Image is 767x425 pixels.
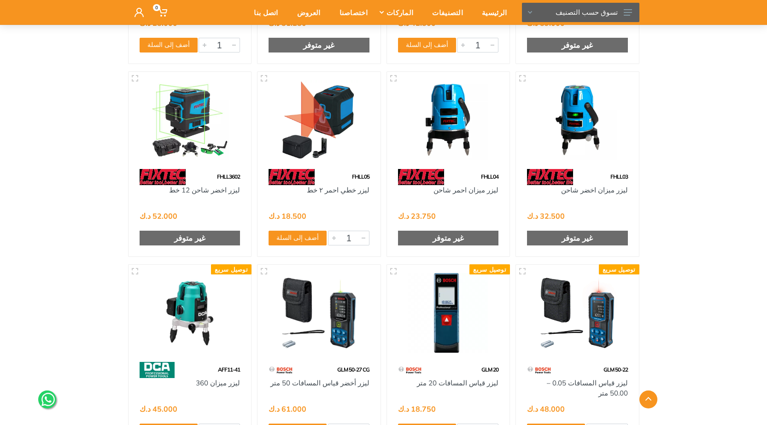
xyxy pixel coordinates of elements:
[398,362,422,378] img: 55.webp
[241,3,284,22] div: اتصل بنا
[140,212,177,220] div: 52.000 د.ك
[217,173,240,180] span: FHLL3602
[211,264,252,274] div: توصيل سريع
[218,366,240,373] span: AFF11-41
[153,4,160,11] span: 0
[266,80,372,160] img: Royal Tools - ليزر خطي احمر ٢ خط
[398,231,499,245] div: غير متوفر
[140,38,198,52] button: أضف إلى السلة
[352,173,369,180] span: FHLL05
[140,169,186,185] img: 115.webp
[140,362,175,378] img: 58.webp
[527,212,565,220] div: 32.500 د.ك
[337,366,369,373] span: GLM 50-27 CG
[417,378,498,387] a: ليزر قياس المسافات 20 متر
[481,173,498,180] span: FHLL04
[398,212,436,220] div: 23.750 د.ك
[603,366,628,373] span: GLM 50-22
[527,405,565,413] div: 48.000 د.ك
[269,405,306,413] div: 61.000 د.ك
[527,231,628,245] div: غير متوفر
[196,378,240,387] a: ليزر ميزان 360
[433,186,498,194] a: ليزر ميزان احمر شاحن
[469,3,513,22] div: الرئيسية
[327,3,374,22] div: اختصاصنا
[599,264,639,274] div: توصيل سريع
[469,264,510,274] div: توصيل سريع
[374,3,420,22] div: الماركات
[395,273,502,353] img: Royal Tools - ليزر قياس المسافات 20 متر
[395,80,502,160] img: Royal Tools - ليزر ميزان احمر شاحن
[269,19,306,27] div: 51.250 د.ك
[269,169,315,185] img: 115.webp
[481,366,498,373] span: GLM 20
[140,19,177,27] div: 28.000 د.ك
[140,231,240,245] div: غير متوفر
[398,169,444,185] img: 115.webp
[547,378,628,398] a: ليزر قياس المسافات 0.05 – 50.00 متر
[137,273,243,353] img: Royal Tools - ليزر ميزان 360
[140,405,177,413] div: 45.000 د.ك
[527,169,573,185] img: 115.webp
[398,38,456,52] button: أضف إلى السلة
[137,80,243,160] img: Royal Tools - ليزر اخضر شاحن 12 خط
[561,186,628,194] a: ليزر ميزان اخضر شاحن
[285,3,327,22] div: العروض
[398,19,436,27] div: 42.500 د.ك
[524,80,631,160] img: Royal Tools - ليزر ميزان اخضر شاحن
[420,3,469,22] div: التصنيفات
[269,212,306,220] div: 18.500 د.ك
[307,186,369,194] a: ليزر خطي احمر ٢ خط
[398,405,436,413] div: 18.750 د.ك
[524,273,631,353] img: Royal Tools - ليزر قياس المسافات 0.05 – 50.00 متر
[610,173,628,180] span: FHLL03
[269,231,327,245] button: أضف إلى السلة
[527,362,551,378] img: 55.webp
[527,38,628,52] div: غير متوفر
[169,186,240,194] a: ليزر اخضر شاحن 12 خط
[266,273,372,353] img: Royal Tools - ليزر أخضر قياس المسافات 50 متر
[527,19,565,27] div: 89.000 د.ك
[269,38,369,52] div: غير متوفر
[522,3,639,22] button: تسوق حسب التصنيف
[270,378,369,387] a: ليزر أخضر قياس المسافات 50 متر
[269,362,293,378] img: 55.webp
